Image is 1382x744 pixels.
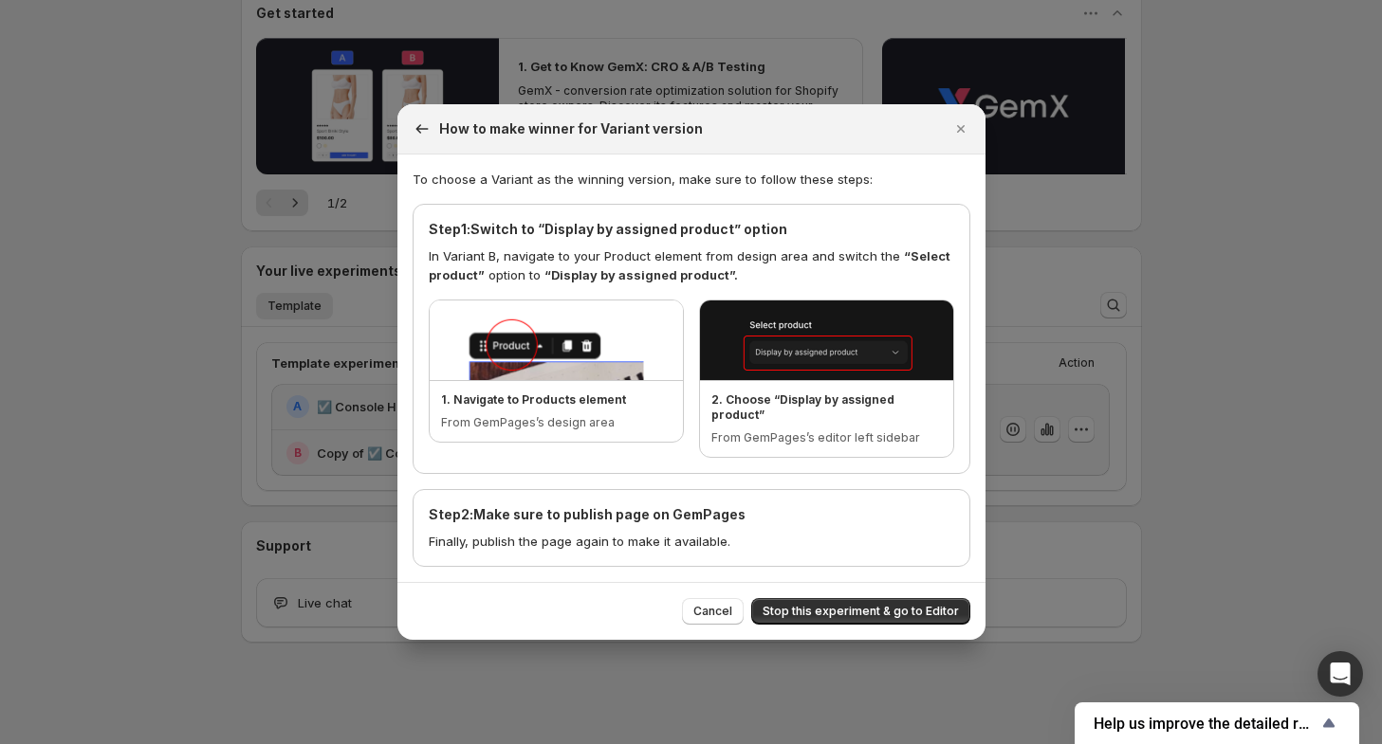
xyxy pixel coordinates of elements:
[751,598,970,625] button: Stop this experiment & go to Editor
[711,392,942,423] p: 2. Choose “Display by assigned product”
[439,119,703,138] h5: How to make winner for Variant version
[763,604,959,619] span: Stop this experiment & go to Editor
[700,300,953,380] img: 2. Choose “Display by assigned product”
[1094,715,1318,733] span: Help us improve the detailed report for A/B campaigns
[1318,651,1363,697] div: Open Intercom Messenger
[441,392,672,408] p: 1. Navigate to Products element
[429,246,954,284] p: In Variant B, navigate to your Product element from design area and switch the option to
[413,170,970,189] h2: To choose a Variant as the winning version, make sure to follow these steps:
[1094,712,1340,735] button: Show survey - Help us improve the detailed report for A/B campaigns
[441,415,672,430] p: From GemPages’s design area
[711,430,942,445] p: From GemPages’s editor left sidebar
[682,598,744,625] button: Cancel
[544,267,738,282] span: “Display by assigned product”.
[429,505,954,524] h4: Step 2 : Make sure to publish page on GemPages
[429,220,954,239] h4: Step 1 : Switch to “Display by assigned product” option
[430,300,683,380] img: 1. Navigate to Products element
[948,116,974,142] button: Close
[429,532,954,551] p: Finally, publish the page again to make it available.
[693,604,732,619] span: Cancel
